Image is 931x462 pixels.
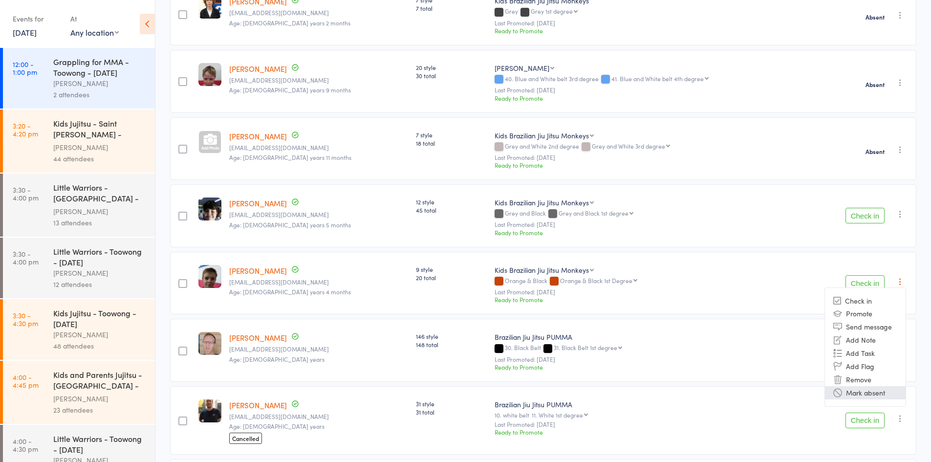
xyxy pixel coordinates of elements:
[53,404,147,416] div: 23 attendees
[229,287,351,296] span: Age: [DEMOGRAPHIC_DATA] years 4 months
[13,186,39,201] time: 3:30 - 4:00 pm
[845,208,885,223] button: Check in
[229,198,287,208] a: [PERSON_NAME]
[53,308,147,329] div: Kids Jujitsu - Toowong - [DATE]
[495,198,589,207] div: Kids Brazilian Jiu Jitsu Monkeys
[559,210,628,216] div: Grey and Black 1st degree
[3,174,155,237] a: 3:30 -4:00 pmLittle Warriors - [GEOGRAPHIC_DATA] - [DATE][PERSON_NAME]13 attendees
[495,20,805,26] small: Last Promoted: [DATE]
[229,413,408,420] small: mattweyers89@gmail.com
[416,408,487,416] span: 31 total
[495,412,805,418] div: 10. white belt
[495,87,805,93] small: Last Promoted: [DATE]
[495,421,805,428] small: Last Promoted: [DATE]
[825,320,906,333] li: Send message
[53,142,147,153] div: [PERSON_NAME]
[866,81,885,88] strong: Absent
[825,360,906,373] li: Add Flag
[229,86,351,94] span: Age: [DEMOGRAPHIC_DATA] years 9 months
[845,413,885,428] button: Check in
[13,373,39,389] time: 4:00 - 4:45 pm
[531,8,573,14] div: Grey 1st degree
[53,340,147,352] div: 48 attendees
[825,307,906,320] li: Promote
[53,217,147,228] div: 13 attendees
[825,295,906,307] li: Check in
[416,206,487,214] span: 45 total
[53,206,147,217] div: [PERSON_NAME]
[495,26,805,35] div: Ready to Promote
[495,75,805,84] div: 40. Blue and White belt 3rd degree
[229,220,351,229] span: Age: [DEMOGRAPHIC_DATA] years 5 months
[495,288,805,295] small: Last Promoted: [DATE]
[13,11,61,27] div: Events for
[13,437,38,453] time: 4:00 - 4:30 pm
[495,63,549,73] div: [PERSON_NAME]
[416,4,487,12] span: 7 total
[3,110,155,173] a: 3:20 -4:20 pmKids Jujitsu - Saint [PERSON_NAME] - [DATE][PERSON_NAME]44 attendees
[13,60,37,76] time: 12:00 - 1:00 pm
[825,373,906,386] li: Remove
[495,161,805,169] div: Ready to Promote
[416,265,487,273] span: 9 style
[416,131,487,139] span: 7 style
[495,344,805,352] div: 30. Black Belt
[70,27,119,38] div: Any location
[560,277,632,284] div: Orange & Black 1st Degree
[13,27,37,38] a: [DATE]
[229,77,408,84] small: clanjarvisoz@gmail.com
[53,267,147,279] div: [PERSON_NAME]
[229,153,351,161] span: Age: [DEMOGRAPHIC_DATA] years 11 months
[495,356,805,363] small: Last Promoted: [DATE]
[416,63,487,71] span: 20 style
[825,333,906,347] li: Add Note
[825,386,906,399] li: Mark absent
[229,64,287,74] a: [PERSON_NAME]
[416,340,487,349] span: 148 total
[13,311,38,327] time: 3:30 - 4:30 pm
[229,131,287,141] a: [PERSON_NAME]
[416,273,487,282] span: 20 total
[495,221,805,228] small: Last Promoted: [DATE]
[495,399,805,409] div: Brazilian Jiu Jitsu PUMMA
[229,279,408,286] small: deirdreryder@yahoo.com.au
[13,250,39,265] time: 3:30 - 4:00 pm
[611,75,704,82] div: 41. Blue and White belt 4th degree
[495,210,805,218] div: Grey and Black
[198,265,221,288] img: image1519802039.png
[13,122,38,137] time: 3:20 - 4:20 pm
[554,344,617,351] div: 31. Black Belt 1st degree
[495,277,805,286] div: Orange & Black
[495,332,805,342] div: Brazilian Jiu Jitsu PUMMA
[495,295,805,304] div: Ready to Promote
[229,9,408,16] small: bchadwick72@outlook.com
[845,275,885,291] button: Check in
[53,89,147,100] div: 2 attendees
[3,48,155,109] a: 12:00 -1:00 pmGrappling for MMA - Toowong - [DATE][PERSON_NAME]2 attendees
[53,393,147,404] div: [PERSON_NAME]
[592,143,665,149] div: Grey and White 3rd degree
[53,78,147,89] div: [PERSON_NAME]
[198,332,221,355] img: image1525156871.png
[70,11,119,27] div: At
[3,361,155,424] a: 4:00 -4:45 pmKids and Parents Jujitsu - [GEOGRAPHIC_DATA] - [GEOGRAPHIC_DATA]...[PERSON_NAME]23 a...
[229,346,408,352] small: kevinstewart78@Gmail.com
[495,228,805,237] div: Ready to Promote
[198,63,221,86] img: image1534549166.png
[866,148,885,155] strong: Absent
[866,13,885,21] strong: Absent
[229,211,408,218] small: jifflowe@gmail.com
[416,198,487,206] span: 12 style
[229,19,350,27] span: Age: [DEMOGRAPHIC_DATA] years 2 months
[495,154,805,161] small: Last Promoted: [DATE]
[495,265,589,275] div: Kids Brazilian Jiu Jitsu Monkeys
[416,399,487,408] span: 31 style
[495,143,805,151] div: Grey and White 2nd degree
[495,94,805,102] div: Ready to Promote
[3,299,155,360] a: 3:30 -4:30 pmKids Jujitsu - Toowong - [DATE][PERSON_NAME]48 attendees
[825,347,906,360] li: Add Task
[53,56,147,78] div: Grappling for MMA - Toowong - [DATE]
[53,153,147,164] div: 44 attendees
[53,433,147,455] div: Little Warriors - Toowong - [DATE]
[53,369,147,393] div: Kids and Parents Jujitsu - [GEOGRAPHIC_DATA] - [GEOGRAPHIC_DATA]...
